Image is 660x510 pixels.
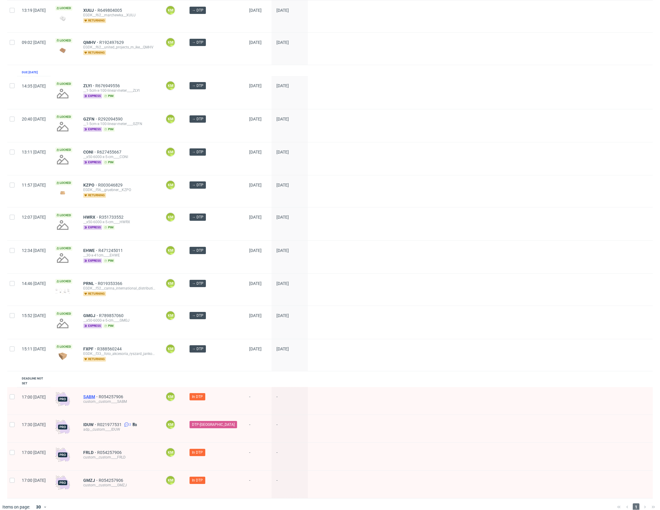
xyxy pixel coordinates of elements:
span: express [83,323,102,328]
a: R292094590 [98,117,124,121]
span: 13:11 [DATE] [22,150,46,154]
span: Locked [55,81,72,86]
span: express [83,225,102,230]
span: [DATE] [249,248,262,253]
span: → DTP [192,149,203,155]
span: 2 [129,422,131,427]
div: __30-x-41cm____EHWE [83,253,156,258]
span: [DATE] [276,346,289,351]
span: SABM [83,394,99,399]
span: [DATE] [276,313,289,318]
span: R019353366 [98,281,124,286]
span: In DTP [192,450,203,455]
span: - [276,394,303,407]
span: pim [103,258,115,263]
span: [DATE] [249,117,262,121]
img: version_two_editor_design.png [55,289,70,294]
figcaption: KM [166,476,175,485]
span: [DATE] [249,183,262,187]
span: → DTP [192,40,203,45]
span: XUUJ [83,8,97,13]
span: Locked [55,114,72,119]
span: [DATE] [276,150,289,154]
span: → DTP [192,8,203,13]
span: [DATE] [249,8,262,13]
span: [DATE] [249,40,262,45]
span: QMHV [83,40,99,45]
div: Due [DATE] [22,70,38,75]
a: R054257906 [97,450,123,455]
span: [DATE] [249,313,262,318]
span: returning [83,357,106,362]
span: pim [103,127,115,132]
span: pim [103,225,115,230]
span: 20:40 [DATE] [22,117,46,121]
a: GMGJ [83,313,99,318]
div: __x50-6000-x-5-cm____HWRX [83,220,156,224]
span: Locked [55,279,72,284]
figcaption: KM [166,279,175,288]
span: R388560244 [97,346,123,351]
span: R054257906 [99,478,124,483]
span: DTP-[GEOGRAPHIC_DATA] [192,422,235,427]
span: - [276,450,303,463]
img: version_two_editor_design [55,352,70,360]
span: KZPO [83,183,98,187]
a: GMZJ [83,478,99,483]
span: → DTP [192,248,203,253]
figcaption: KM [166,148,175,156]
span: Locked [55,311,72,316]
span: [DATE] [276,183,289,187]
div: EGDK__f62__united_projects_m_ike__QMHV [83,45,156,50]
span: express [83,127,102,132]
span: In DTP [192,394,203,399]
span: [DATE] [249,150,262,154]
a: R789857060 [99,313,125,318]
div: EGDK__f62__marchewka__XUUJ [83,13,156,18]
img: pro-icon.017ec5509f39f3e742e3.png [55,392,70,406]
span: ZLYI [83,83,95,88]
a: PRNL [83,281,98,286]
span: → DTP [192,182,203,188]
span: IDUW [83,422,97,427]
span: 12:34 [DATE] [22,248,46,253]
span: returning [83,50,106,55]
span: Locked [55,246,72,251]
a: EHWE [83,248,98,253]
span: In DTP [192,478,203,483]
span: [DATE] [276,248,289,253]
a: HWRX [83,215,99,220]
span: - [249,394,267,407]
figcaption: KM [166,81,175,90]
a: FRLD [83,450,97,455]
figcaption: KM [166,181,175,189]
img: data [55,12,70,24]
a: GZFN [83,117,98,121]
figcaption: KM [166,448,175,457]
a: R003046829 [98,183,124,187]
a: R471245011 [98,248,124,253]
span: Locked [55,38,72,43]
a: R649804005 [97,8,123,13]
div: __1-5cm-x-100-linear-meter____ZLYI [83,88,156,93]
span: pim [103,94,115,98]
span: CONI [83,150,97,154]
span: returning [83,18,106,23]
span: [DATE] [276,281,289,286]
span: Locked [55,213,72,218]
span: express [83,94,102,98]
span: [DATE] [276,83,289,88]
span: → DTP [192,214,203,220]
figcaption: KM [166,213,175,221]
div: adp__custom____IDUW [83,427,156,432]
span: returning [83,291,106,296]
figcaption: KM [166,392,175,401]
span: R021977531 [97,422,123,427]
